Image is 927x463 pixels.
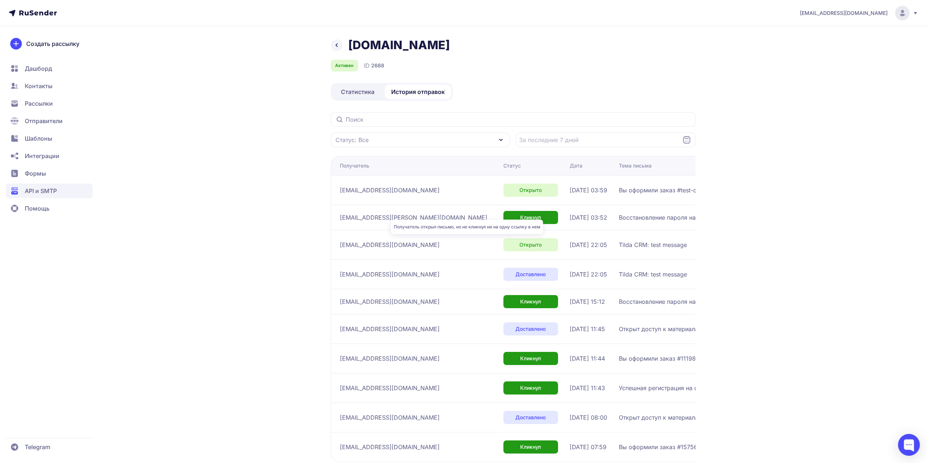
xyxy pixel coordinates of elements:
[619,413,786,422] span: Открыт доступ к материалам сайта [URL][DOMAIN_NAME]
[570,297,605,306] span: [DATE] 15:12
[619,384,775,392] span: Успешная регистрация на сайте [URL][DOMAIN_NAME]
[520,298,541,305] span: Кликнул
[25,82,52,90] span: Контакты
[570,384,605,392] span: [DATE] 11:43
[340,413,440,422] span: [EMAIL_ADDRESS][DOMAIN_NAME]
[619,325,786,333] span: Открыт доступ к материалам сайта [URL][DOMAIN_NAME]
[340,213,487,222] span: [EMAIL_ADDRESS][PERSON_NAME][DOMAIN_NAME]
[619,354,801,363] span: Вы оформили заказ #1119820991 в магазине [URL][DOMAIN_NAME]
[515,414,546,421] span: Доставлено
[516,133,695,147] input: Datepicker input
[520,384,541,392] span: Кликнул
[619,297,779,306] span: Восстановление пароля на сайте [URL][DOMAIN_NAME]
[25,117,63,125] span: Отправители
[619,213,779,222] span: Восстановление пароля на сайте [URL][DOMAIN_NAME]
[340,384,440,392] span: [EMAIL_ADDRESS][DOMAIN_NAME]
[503,162,521,169] div: Статус
[570,443,606,451] span: [DATE] 07:59
[570,413,607,422] span: [DATE] 08:00
[570,354,605,363] span: [DATE] 11:44
[335,136,369,144] span: Статус: Все
[570,213,607,222] span: [DATE] 03:52
[619,240,687,249] span: Tilda CRM: test message
[570,270,607,279] span: [DATE] 22:05
[6,440,93,454] a: Telegram
[26,39,79,48] span: Создать рассылку
[519,241,542,248] span: Открыто
[340,297,440,306] span: [EMAIL_ADDRESS][DOMAIN_NAME]
[340,325,440,333] span: [EMAIL_ADDRESS][DOMAIN_NAME]
[331,112,695,127] input: Поиск
[25,64,52,73] span: Дашборд
[619,186,801,195] span: Вы оформили заказ #test-order в магазине [URL][DOMAIN_NAME]
[364,61,384,70] div: ID
[340,354,440,363] span: [EMAIL_ADDRESS][DOMAIN_NAME]
[515,325,546,333] span: Доставлено
[520,214,541,221] span: Кликнул
[570,240,607,249] span: [DATE] 22:05
[340,270,440,279] span: [EMAIL_ADDRESS][DOMAIN_NAME]
[340,186,440,195] span: [EMAIL_ADDRESS][DOMAIN_NAME]
[341,87,374,96] span: Статистика
[25,169,46,178] span: Формы
[348,38,450,52] h1: [DOMAIN_NAME]
[519,187,542,194] span: Открыто
[25,204,50,213] span: Помощь
[619,270,687,279] span: Tilda CRM: test message
[340,240,440,249] span: [EMAIL_ADDRESS][DOMAIN_NAME]
[391,87,445,96] span: История отправок
[570,162,582,169] div: Дата
[25,99,53,108] span: Рассылки
[520,443,541,451] span: Кликнул
[25,134,52,143] span: Шаблоны
[25,187,57,195] span: API и SMTP
[25,443,50,451] span: Telegram
[25,152,59,160] span: Интеграции
[332,85,383,99] a: Статистика
[340,162,369,169] div: Получатель
[800,9,888,17] span: [EMAIL_ADDRESS][DOMAIN_NAME]
[340,443,440,451] span: [EMAIL_ADDRESS][DOMAIN_NAME]
[335,63,353,68] span: Активен
[619,162,652,169] div: Тема письма
[515,271,546,278] span: Доставлено
[385,85,451,99] a: История отправок
[520,355,541,362] span: Кликнул
[570,186,607,195] span: [DATE] 03:59
[570,325,605,333] span: [DATE] 11:45
[619,443,801,451] span: Вы оформили заказ #1575629993 в магазине [URL][DOMAIN_NAME]
[371,62,384,69] span: 2668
